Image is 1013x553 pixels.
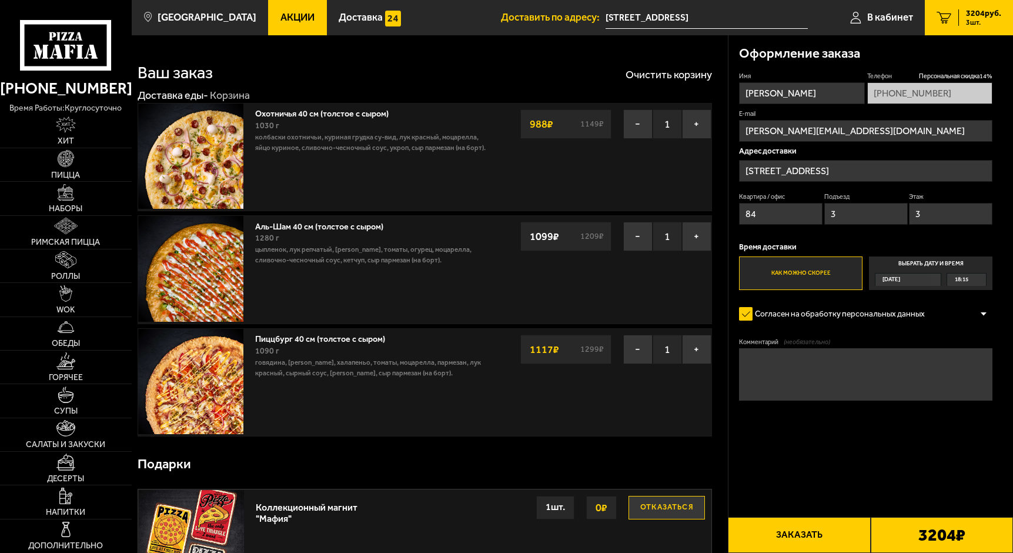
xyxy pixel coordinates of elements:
[255,121,279,131] span: 1030 г
[739,338,992,347] label: Комментарий
[867,82,993,104] input: +7 (
[210,89,250,102] div: Корзина
[255,233,279,243] span: 1280 г
[623,335,653,364] button: −
[579,232,605,241] s: 1209 ₽
[682,109,711,139] button: +
[739,109,992,118] label: E-mail
[955,274,968,286] span: 18:15
[501,12,606,22] span: Доставить по адресу:
[739,256,862,290] label: Как можно скорее
[824,192,908,201] label: Подъезд
[46,508,85,517] span: Напитки
[255,245,488,266] p: цыпленок, лук репчатый, [PERSON_NAME], томаты, огурец, моцарелла, сливочно-чесночный соус, кетчуп...
[255,331,396,344] a: Пиццбург 40 см (толстое с сыром)
[255,219,394,232] a: Аль-Шам 40 см (толстое с сыром)
[255,132,488,154] p: колбаски охотничьи, куриная грудка су-вид, лук красный, моцарелла, яйцо куриное, сливочно-чесночн...
[49,374,83,382] span: Горячее
[784,338,830,347] span: (необязательно)
[739,192,823,201] label: Квартира / офис
[682,335,711,364] button: +
[653,109,682,139] span: 1
[918,527,965,544] b: 3204 ₽
[653,335,682,364] span: 1
[54,407,78,415] span: Супы
[606,7,808,29] input: Ваш адрес доставки
[47,475,84,483] span: Десерты
[739,47,860,60] h3: Оформление заказа
[255,346,279,356] span: 1090 г
[739,304,935,325] label: Согласен на обработку персональных данных
[966,9,1001,18] span: 3204 руб.
[158,12,256,22] span: [GEOGRAPHIC_DATA]
[51,171,80,179] span: Пицца
[31,238,100,246] span: Римская пицца
[882,274,900,286] span: [DATE]
[52,339,80,348] span: Обеды
[339,12,383,22] span: Доставка
[527,113,556,135] strong: 988 ₽
[867,72,993,81] label: Телефон
[919,72,992,81] span: Персональная скидка 14 %
[138,458,191,471] h3: Подарки
[739,120,992,142] input: @
[579,345,605,354] s: 1299 ₽
[138,89,208,102] a: Доставка еды-
[869,256,992,290] label: Выбрать дату и время
[739,243,992,251] p: Время доставки
[867,12,913,22] span: В кабинет
[385,11,401,26] img: 15daf4d41897b9f0e9f617042186c801.svg
[49,205,82,213] span: Наборы
[909,192,992,201] label: Этаж
[280,12,315,22] span: Акции
[26,441,105,449] span: Салаты и закуски
[527,225,562,248] strong: 1099 ₽
[623,222,653,251] button: −
[966,19,1001,26] span: 3 шт.
[628,496,705,519] button: Отказаться
[138,64,213,81] h1: Ваш заказ
[28,542,103,550] span: Дополнительно
[653,222,682,251] span: 1
[579,120,605,128] s: 1149 ₽
[255,358,488,379] p: говядина, [PERSON_NAME], халапеньо, томаты, моцарелла, пармезан, лук красный, сырный соус, [PERSO...
[255,106,399,119] a: Охотничья 40 см (толстое с сыром)
[536,496,574,519] div: 1 шт.
[682,222,711,251] button: +
[739,147,992,155] p: Адрес доставки
[728,517,870,553] button: Заказать
[739,72,865,81] label: Имя
[58,137,74,145] span: Хит
[56,306,75,314] span: WOK
[606,7,808,29] span: улица Лазо, 5
[51,272,80,281] span: Роллы
[527,338,562,361] strong: 1117 ₽
[626,69,712,80] button: Очистить корзину
[739,82,865,104] input: Имя
[623,109,653,139] button: −
[593,497,610,519] strong: 0 ₽
[256,496,362,524] div: Коллекционный магнит "Мафия"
